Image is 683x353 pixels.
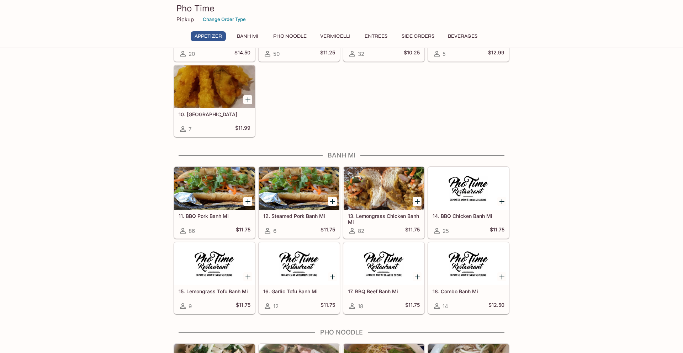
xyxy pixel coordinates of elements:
[189,50,195,57] span: 20
[236,226,250,235] h5: $11.75
[404,49,420,58] h5: $10.25
[174,167,255,210] div: 11. BBQ Pork Banh Mi
[320,49,335,58] h5: $11.25
[488,49,504,58] h5: $12.99
[343,167,424,239] a: 13. Lemongrass Chicken Banh Mi82$11.75
[360,31,392,41] button: Entrees
[189,228,195,234] span: 86
[348,288,420,294] h5: 17. BBQ Beef Banh Mi
[358,228,364,234] span: 82
[433,213,504,219] h5: 14. BBQ Chicken Banh Mi
[243,95,252,104] button: Add 10. Tempura
[189,303,192,310] span: 9
[174,242,255,285] div: 15. Lemongrass Tofu Banh Mi
[443,228,449,234] span: 25
[405,226,420,235] h5: $11.75
[174,151,509,159] h4: Banh Mi
[413,272,422,281] button: Add 17. BBQ Beef Banh Mi
[259,242,339,285] div: 16. Garlic Tofu Banh Mi
[321,302,335,310] h5: $11.75
[200,14,249,25] button: Change Order Type
[174,328,509,336] h4: Pho Noodle
[174,65,255,137] a: 10. [GEOGRAPHIC_DATA]7$11.99
[174,167,255,239] a: 11. BBQ Pork Banh Mi86$11.75
[191,31,226,41] button: Appetizer
[405,302,420,310] h5: $11.75
[328,272,337,281] button: Add 16. Garlic Tofu Banh Mi
[344,167,424,210] div: 13. Lemongrass Chicken Banh Mi
[174,65,255,108] div: 10. Tempura
[235,125,250,133] h5: $11.99
[328,197,337,206] button: Add 12. Steamed Pork Banh Mi
[348,213,420,225] h5: 13. Lemongrass Chicken Banh Mi
[174,242,255,314] a: 15. Lemongrass Tofu Banh Mi9$11.75
[243,197,252,206] button: Add 11. BBQ Pork Banh Mi
[176,3,507,14] h3: Pho Time
[269,31,311,41] button: Pho Noodle
[497,272,506,281] button: Add 18. Combo Banh Mi
[236,302,250,310] h5: $11.75
[488,302,504,310] h5: $12.50
[189,126,191,133] span: 7
[273,50,280,57] span: 50
[259,242,340,314] a: 16. Garlic Tofu Banh Mi12$11.75
[490,226,504,235] h5: $11.75
[273,228,276,234] span: 6
[413,197,422,206] button: Add 13. Lemongrass Chicken Banh Mi
[497,197,506,206] button: Add 14. BBQ Chicken Banh Mi
[358,303,363,310] span: 18
[234,49,250,58] h5: $14.50
[263,288,335,294] h5: 16. Garlic Tofu Banh Mi
[444,31,481,41] button: Beverages
[443,303,448,310] span: 14
[273,303,279,310] span: 12
[358,50,364,57] span: 32
[176,16,194,23] p: Pickup
[179,288,250,294] h5: 15. Lemongrass Tofu Banh Mi
[259,167,340,239] a: 12. Steamed Pork Banh Mi6$11.75
[428,167,509,210] div: 14. BBQ Chicken Banh Mi
[316,31,354,41] button: Vermicelli
[428,242,509,285] div: 18. Combo Banh Mi
[443,50,446,57] span: 5
[398,31,438,41] button: Side Orders
[433,288,504,294] h5: 18. Combo Banh Mi
[321,226,335,235] h5: $11.75
[259,167,339,210] div: 12. Steamed Pork Banh Mi
[232,31,264,41] button: Banh Mi
[243,272,252,281] button: Add 15. Lemongrass Tofu Banh Mi
[428,242,509,314] a: 18. Combo Banh Mi14$12.50
[344,242,424,285] div: 17. BBQ Beef Banh Mi
[179,213,250,219] h5: 11. BBQ Pork Banh Mi
[343,242,424,314] a: 17. BBQ Beef Banh Mi18$11.75
[263,213,335,219] h5: 12. Steamed Pork Banh Mi
[179,111,250,117] h5: 10. [GEOGRAPHIC_DATA]
[428,167,509,239] a: 14. BBQ Chicken Banh Mi25$11.75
